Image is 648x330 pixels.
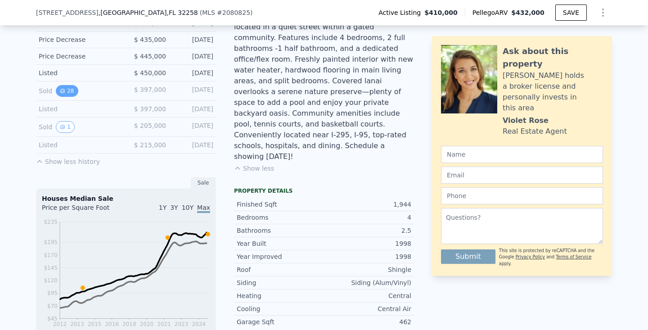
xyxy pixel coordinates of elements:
[197,204,210,213] span: Max
[140,321,154,327] tspan: 2020
[234,164,274,173] button: Show less
[39,35,119,44] div: Price Decrease
[237,252,324,261] div: Year Improved
[44,252,58,258] tspan: $170
[175,321,189,327] tspan: 2023
[499,248,603,267] div: This site is protected by reCAPTCHA and the Google and apply.
[99,8,198,17] span: , [GEOGRAPHIC_DATA]
[191,177,216,189] div: Sale
[39,68,119,77] div: Listed
[44,277,58,284] tspan: $120
[324,317,411,326] div: 462
[122,321,136,327] tspan: 2018
[173,140,213,149] div: [DATE]
[516,254,545,259] a: Privacy Policy
[36,154,100,166] button: Show less history
[324,252,411,261] div: 1998
[556,254,591,259] a: Terms of Service
[134,141,166,149] span: $ 215,000
[324,239,411,248] div: 1998
[53,321,67,327] tspan: 2012
[166,9,198,16] span: , FL 32258
[237,278,324,287] div: Siding
[134,105,166,113] span: $ 397,000
[237,239,324,248] div: Year Built
[47,303,58,309] tspan: $70
[234,187,414,194] div: Property details
[42,203,126,217] div: Price per Square Foot
[39,121,119,133] div: Sold
[441,167,603,184] input: Email
[39,140,119,149] div: Listed
[511,9,544,16] span: $432,000
[47,290,58,296] tspan: $95
[88,321,102,327] tspan: 2015
[44,239,58,245] tspan: $195
[424,8,458,17] span: $410,000
[324,213,411,222] div: 4
[39,52,119,61] div: Price Decrease
[157,321,171,327] tspan: 2021
[324,265,411,274] div: Shingle
[39,85,119,97] div: Sold
[173,104,213,113] div: [DATE]
[44,219,58,225] tspan: $235
[39,104,119,113] div: Listed
[441,249,495,264] button: Submit
[56,121,75,133] button: View historical data
[503,45,603,70] div: Ask about this property
[134,53,166,60] span: $ 445,000
[173,52,213,61] div: [DATE]
[555,5,587,21] button: SAVE
[503,70,603,113] div: [PERSON_NAME] holds a broker license and personally invests in this area
[324,291,411,300] div: Central
[378,8,424,17] span: Active Listing
[237,291,324,300] div: Heating
[472,8,512,17] span: Pellego ARV
[237,200,324,209] div: Finished Sqft
[105,321,119,327] tspan: 2016
[134,69,166,77] span: $ 450,000
[237,317,324,326] div: Garage Sqft
[134,122,166,129] span: $ 205,000
[159,204,166,211] span: 1Y
[324,278,411,287] div: Siding (Alum/Vinyl)
[70,321,84,327] tspan: 2013
[182,204,193,211] span: 10Y
[173,121,213,133] div: [DATE]
[134,36,166,43] span: $ 435,000
[324,304,411,313] div: Central Air
[56,85,78,97] button: View historical data
[594,4,612,22] button: Show Options
[237,213,324,222] div: Bedrooms
[237,265,324,274] div: Roof
[134,86,166,93] span: $ 397,000
[173,85,213,97] div: [DATE]
[503,126,567,137] div: Real Estate Agent
[237,226,324,235] div: Bathrooms
[200,8,253,17] div: ( )
[441,146,603,163] input: Name
[202,9,215,16] span: MLS
[173,35,213,44] div: [DATE]
[42,194,210,203] div: Houses Median Sale
[503,115,549,126] div: Violet Rose
[44,265,58,271] tspan: $145
[192,321,206,327] tspan: 2024
[237,304,324,313] div: Cooling
[441,187,603,204] input: Phone
[170,204,178,211] span: 3Y
[324,200,411,209] div: 1,944
[324,226,411,235] div: 2.5
[47,316,58,322] tspan: $45
[173,68,213,77] div: [DATE]
[217,9,250,16] span: # 2080825
[36,8,99,17] span: [STREET_ADDRESS]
